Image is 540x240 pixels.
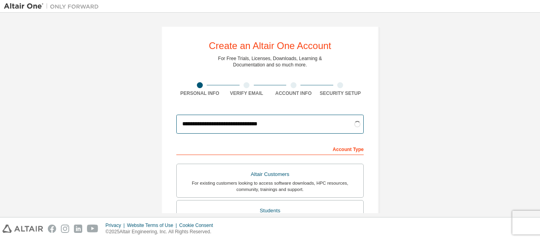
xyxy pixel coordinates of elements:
[179,222,217,229] div: Cookie Consent
[48,225,56,233] img: facebook.svg
[127,222,179,229] div: Website Terms of Use
[181,180,359,193] div: For existing customers looking to access software downloads, HPC resources, community, trainings ...
[270,90,317,96] div: Account Info
[223,90,270,96] div: Verify Email
[176,142,364,155] div: Account Type
[87,225,98,233] img: youtube.svg
[106,229,218,235] p: © 2025 Altair Engineering, Inc. All Rights Reserved.
[176,90,223,96] div: Personal Info
[218,55,322,68] div: For Free Trials, Licenses, Downloads, Learning & Documentation and so much more.
[317,90,364,96] div: Security Setup
[181,169,359,180] div: Altair Customers
[61,225,69,233] img: instagram.svg
[4,2,103,10] img: Altair One
[181,205,359,216] div: Students
[106,222,127,229] div: Privacy
[2,225,43,233] img: altair_logo.svg
[74,225,82,233] img: linkedin.svg
[209,41,331,51] div: Create an Altair One Account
